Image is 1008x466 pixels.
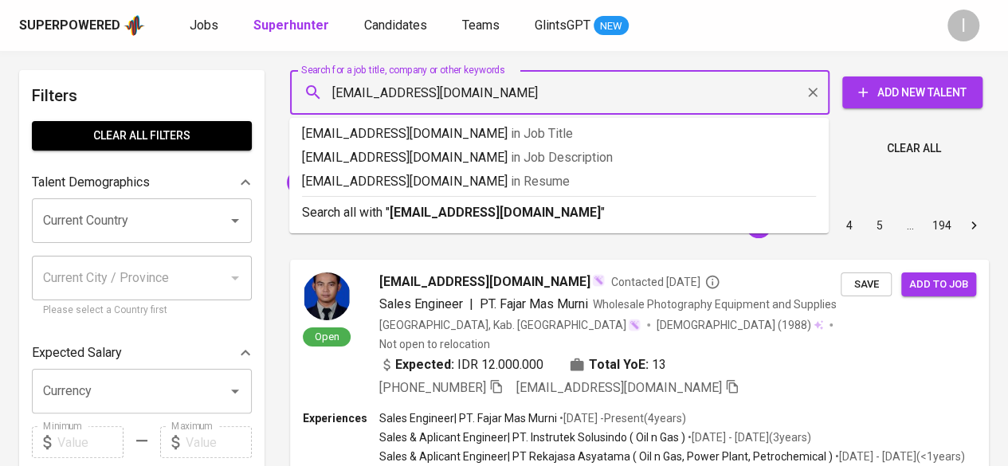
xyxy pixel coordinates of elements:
[713,213,989,238] nav: pagination navigation
[379,336,490,352] p: Not open to relocation
[842,76,983,108] button: Add New Talent
[628,319,641,331] img: magic_wand.svg
[224,380,246,402] button: Open
[557,410,686,426] p: • [DATE] - Present ( 4 years )
[379,317,641,333] div: [GEOGRAPHIC_DATA], Kab. [GEOGRAPHIC_DATA]
[867,213,892,238] button: Go to page 5
[224,210,246,232] button: Open
[32,83,252,108] h6: Filters
[395,355,454,374] b: Expected:
[32,343,122,362] p: Expected Salary
[287,170,496,195] div: "[EMAIL_ADDRESS][DOMAIN_NAME]"
[379,380,486,395] span: [PHONE_NUMBER]
[379,355,543,374] div: IDR 12.000.000
[881,134,947,163] button: Clear All
[19,14,145,37] a: Superpoweredapp logo
[462,16,503,36] a: Teams
[57,426,124,458] input: Value
[379,272,590,292] span: [EMAIL_ADDRESS][DOMAIN_NAME]
[535,18,590,33] span: GlintsGPT
[589,355,649,374] b: Total YoE:
[947,10,979,41] div: I
[511,126,573,141] span: in Job Title
[480,296,588,311] span: PT. Fajar Mas Murni
[516,380,722,395] span: [EMAIL_ADDRESS][DOMAIN_NAME]
[190,18,218,33] span: Jobs
[469,295,473,314] span: |
[855,83,970,103] span: Add New Talent
[379,296,463,311] span: Sales Engineer
[535,16,629,36] a: GlintsGPT NEW
[849,276,884,294] span: Save
[253,16,332,36] a: Superhunter
[961,213,986,238] button: Go to next page
[909,276,968,294] span: Add to job
[364,16,430,36] a: Candidates
[43,303,241,319] p: Please select a Country first
[308,330,346,343] span: Open
[657,317,823,333] div: (1988)
[45,126,239,146] span: Clear All filters
[302,124,816,143] p: [EMAIL_ADDRESS][DOMAIN_NAME]
[302,203,816,222] p: Search all with " "
[592,274,605,287] img: magic_wand.svg
[32,121,252,151] button: Clear All filters
[704,274,720,290] svg: By Jakarta recruiter
[901,272,976,297] button: Add to job
[841,272,892,297] button: Save
[611,274,720,290] span: Contacted [DATE]
[594,18,629,34] span: NEW
[593,298,837,311] span: Wholesale Photography Equipment and Supplies
[303,272,351,320] img: 06d63c3163b0b59a59c0bd3544c62eb2.jpg
[511,150,613,165] span: in Job Description
[32,173,150,192] p: Talent Demographics
[887,139,941,159] span: Clear All
[186,426,252,458] input: Value
[253,18,329,33] b: Superhunter
[124,14,145,37] img: app logo
[302,148,816,167] p: [EMAIL_ADDRESS][DOMAIN_NAME]
[390,205,601,220] b: [EMAIL_ADDRESS][DOMAIN_NAME]
[302,172,816,191] p: [EMAIL_ADDRESS][DOMAIN_NAME]
[837,213,862,238] button: Go to page 4
[652,355,666,374] span: 13
[462,18,500,33] span: Teams
[32,337,252,369] div: Expected Salary
[32,166,252,198] div: Talent Demographics
[928,213,956,238] button: Go to page 194
[190,16,222,36] a: Jobs
[657,317,778,333] span: [DEMOGRAPHIC_DATA]
[364,18,427,33] span: Candidates
[897,217,923,233] div: …
[287,174,480,190] span: "[EMAIL_ADDRESS][DOMAIN_NAME]"
[379,429,685,445] p: Sales & Aplicant Engineer | PT. Instrutek Solusindo ( Oil n Gas )
[685,429,811,445] p: • [DATE] - [DATE] ( 3 years )
[379,410,557,426] p: Sales Engineer | PT. Fajar Mas Murni
[511,174,570,189] span: in Resume
[833,448,965,464] p: • [DATE] - [DATE] ( <1 years )
[19,17,120,35] div: Superpowered
[379,448,833,464] p: Sales & Aplicant Engineer | PT Rekajasa Asyatama ( Oil n Gas, Power Plant, Petrochemical )
[802,81,824,104] button: Clear
[303,410,379,426] p: Experiences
